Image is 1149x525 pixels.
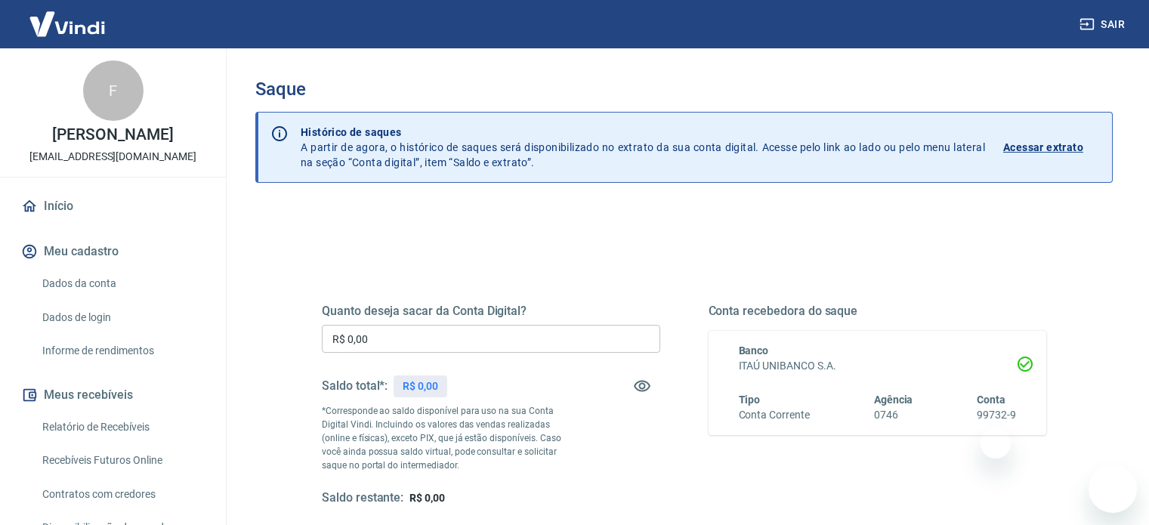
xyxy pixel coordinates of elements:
[36,268,208,299] a: Dados da conta
[36,445,208,476] a: Recebíveis Futuros Online
[322,490,403,506] h5: Saldo restante:
[403,378,438,394] p: R$ 0,00
[739,407,810,423] h6: Conta Corrente
[874,394,913,406] span: Agência
[1003,140,1083,155] p: Acessar extrato
[36,335,208,366] a: Informe de rendimentos
[36,479,208,510] a: Contratos com credores
[301,125,985,140] p: Histórico de saques
[739,358,1017,374] h6: ITAÚ UNIBANCO S.A.
[977,394,1005,406] span: Conta
[36,412,208,443] a: Relatório de Recebíveis
[739,394,761,406] span: Tipo
[322,404,576,472] p: *Corresponde ao saldo disponível para uso na sua Conta Digital Vindi. Incluindo os valores das ve...
[52,127,173,143] p: [PERSON_NAME]
[874,407,913,423] h6: 0746
[18,378,208,412] button: Meus recebíveis
[18,1,116,47] img: Vindi
[36,302,208,333] a: Dados de login
[977,407,1016,423] h6: 99732-9
[1076,11,1131,39] button: Sair
[18,190,208,223] a: Início
[409,492,445,504] span: R$ 0,00
[739,344,769,357] span: Banco
[1003,125,1100,170] a: Acessar extrato
[322,378,388,394] h5: Saldo total*:
[255,79,1113,100] h3: Saque
[29,149,196,165] p: [EMAIL_ADDRESS][DOMAIN_NAME]
[322,304,660,319] h5: Quanto deseja sacar da Conta Digital?
[981,428,1011,459] iframe: Fechar mensagem
[18,235,208,268] button: Meu cadastro
[709,304,1047,319] h5: Conta recebedora do saque
[1089,465,1137,513] iframe: Botão para abrir a janela de mensagens
[301,125,985,170] p: A partir de agora, o histórico de saques será disponibilizado no extrato da sua conta digital. Ac...
[83,60,144,121] div: F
